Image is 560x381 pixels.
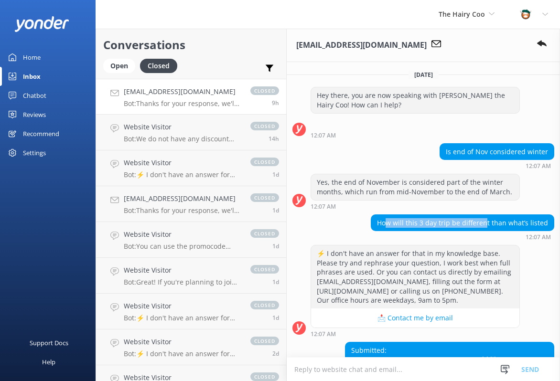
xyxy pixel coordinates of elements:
[250,372,279,381] span: closed
[526,234,551,240] strong: 12:07 AM
[526,163,551,169] strong: 12:07 AM
[124,193,241,204] h4: [EMAIL_ADDRESS][DOMAIN_NAME]
[124,122,241,132] h4: Website Visitor
[30,333,68,352] div: Support Docs
[272,242,279,250] span: Sep 02 2025 10:23pm (UTC +01:00) Europe/Dublin
[124,229,241,240] h4: Website Visitor
[96,79,286,115] a: [EMAIL_ADDRESS][DOMAIN_NAME]Bot:Thanks for your response, we'll get back to you as soon as we can...
[272,99,279,107] span: Sep 04 2025 12:08am (UTC +01:00) Europe/Dublin
[272,314,279,322] span: Sep 02 2025 12:03pm (UTC +01:00) Europe/Dublin
[311,330,520,337] div: Sep 04 2025 12:07am (UTC +01:00) Europe/Dublin
[409,71,439,79] span: [DATE]
[124,278,241,286] p: Bot: Great! If you're planning to join one of our tours, you can check our tour schedule at [URL]...
[96,186,286,222] a: [EMAIL_ADDRESS][DOMAIN_NAME]Bot:Thanks for your response, we'll get back to you as soon as we can...
[96,294,286,329] a: Website VisitorBot:⚡ I don't have an answer for that in my knowledge base. Please try and rephras...
[311,308,519,328] button: 📩 Contact me by email
[124,99,241,108] p: Bot: Thanks for your response, we'll get back to you as soon as we can during opening hours.
[23,67,41,86] div: Inbox
[124,170,241,179] p: Bot: ⚡ I don't have an answer for that in my knowledge base. Please try and rephrase your questio...
[124,265,241,275] h4: Website Visitor
[23,105,46,124] div: Reviews
[311,204,336,210] strong: 12:07 AM
[250,265,279,274] span: closed
[42,352,55,371] div: Help
[250,301,279,309] span: closed
[23,143,46,162] div: Settings
[311,133,336,138] strong: 12:07 AM
[311,203,520,210] div: Sep 04 2025 12:07am (UTC +01:00) Europe/Dublin
[250,193,279,202] span: closed
[345,342,554,377] div: Submitted: J I would like to set up a time to discuss if this tour would work for me. Thank you!
[296,39,427,52] h3: [EMAIL_ADDRESS][DOMAIN_NAME]
[440,144,554,160] div: Is end of Nov considered winter
[124,349,241,358] p: Bot: ⚡ I don't have an answer for that in my knowledge base. Please try and rephrase your questio...
[518,7,533,21] img: 457-1738239164.png
[124,158,241,168] h4: Website Visitor
[272,349,279,358] span: Sep 01 2025 08:56pm (UTC +01:00) Europe/Dublin
[96,222,286,258] a: Website VisitorBot:You can use the promocode HAMISH for a discount on any 1-day tour.closed1d
[311,245,519,308] div: ⚡ I don't have an answer for that in my knowledge base. Please try and rephrase your question, I ...
[272,278,279,286] span: Sep 02 2025 05:30pm (UTC +01:00) Europe/Dublin
[124,337,241,347] h4: Website Visitor
[250,337,279,345] span: closed
[14,16,69,32] img: yonder-white-logo.png
[269,135,279,143] span: Sep 03 2025 06:27pm (UTC +01:00) Europe/Dublin
[124,301,241,311] h4: Website Visitor
[371,215,554,231] div: How will this 3 day trip be different than what’s listed
[250,229,279,238] span: closed
[250,158,279,166] span: closed
[124,86,241,97] h4: [EMAIL_ADDRESS][DOMAIN_NAME]
[23,48,41,67] div: Home
[23,124,59,143] div: Recommend
[96,258,286,294] a: Website VisitorBot:Great! If you're planning to join one of our tours, you can check our tour sch...
[311,174,519,200] div: Yes, the end of November is considered part of the winter months, which run from mid-November to ...
[124,242,241,251] p: Bot: You can use the promocode HAMISH for a discount on any 1-day tour.
[96,115,286,150] a: Website VisitorBot:We do not have any discount codes for our multi-day tours. However, you can us...
[353,355,465,364] a: [EMAIL_ADDRESS][DOMAIN_NAME]
[371,233,554,240] div: Sep 04 2025 12:07am (UTC +01:00) Europe/Dublin
[272,170,279,179] span: Sep 03 2025 08:13am (UTC +01:00) Europe/Dublin
[96,150,286,186] a: Website VisitorBot:⚡ I don't have an answer for that in my knowledge base. Please try and rephras...
[440,162,554,169] div: Sep 04 2025 12:07am (UTC +01:00) Europe/Dublin
[439,10,485,19] span: The Hairy Coo
[103,60,140,71] a: Open
[311,331,336,337] strong: 12:07 AM
[124,206,241,215] p: Bot: Thanks for your response, we'll get back to you as soon as we can during opening hours.
[124,135,241,143] p: Bot: We do not have any discount codes for our multi-day tours. However, you can use the promocod...
[311,132,520,138] div: Sep 04 2025 12:07am (UTC +01:00) Europe/Dublin
[272,206,279,214] span: Sep 02 2025 11:18pm (UTC +01:00) Europe/Dublin
[140,59,177,73] div: Closed
[250,86,279,95] span: closed
[311,87,519,113] div: Hey there, you are now speaking with [PERSON_NAME] the Hairy Coo! How can I help?
[103,59,135,73] div: Open
[103,36,279,54] h2: Conversations
[140,60,182,71] a: Closed
[96,329,286,365] a: Website VisitorBot:⚡ I don't have an answer for that in my knowledge base. Please try and rephras...
[23,86,46,105] div: Chatbot
[124,314,241,322] p: Bot: ⚡ I don't have an answer for that in my knowledge base. Please try and rephrase your questio...
[250,122,279,130] span: closed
